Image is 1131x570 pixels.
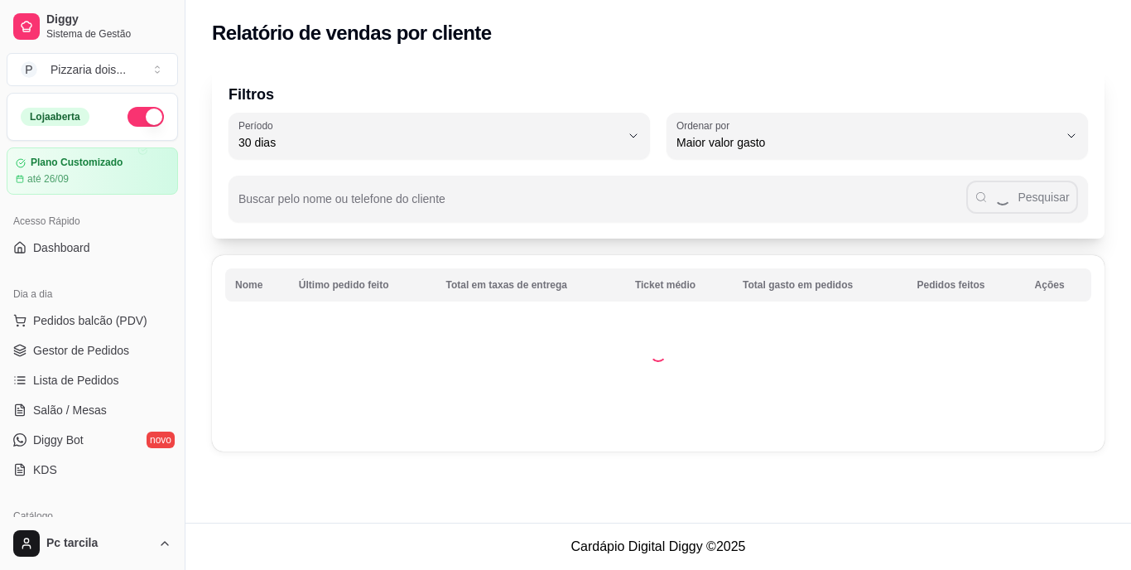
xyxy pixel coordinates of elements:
span: Pedidos balcão (PDV) [33,312,147,329]
label: Período [238,118,278,133]
span: P [21,61,37,78]
footer: Cardápio Digital Diggy © 2025 [185,523,1131,570]
button: Pc tarcila [7,524,178,563]
div: Pizzaria dois ... [51,61,126,78]
label: Ordenar por [676,118,735,133]
span: Diggy Bot [33,432,84,448]
a: Lista de Pedidos [7,367,178,394]
a: Plano Customizadoaté 26/09 [7,147,178,195]
button: Período30 dias [229,113,650,159]
a: Diggy Botnovo [7,427,178,453]
a: DiggySistema de Gestão [7,7,178,46]
p: Filtros [229,83,1088,106]
div: Acesso Rápido [7,208,178,234]
span: 30 dias [238,134,620,151]
article: Plano Customizado [31,157,123,169]
span: Lista de Pedidos [33,372,119,389]
button: Ordenar porMaior valor gasto [667,113,1088,159]
article: até 26/09 [27,172,69,186]
a: Salão / Mesas [7,397,178,423]
span: Salão / Mesas [33,402,107,418]
a: Dashboard [7,234,178,261]
h2: Relatório de vendas por cliente [212,20,492,46]
span: Maior valor gasto [676,134,1058,151]
input: Buscar pelo nome ou telefone do cliente [238,197,966,214]
div: Catálogo [7,503,178,529]
span: Gestor de Pedidos [33,342,129,359]
button: Alterar Status [128,107,164,127]
div: Loja aberta [21,108,89,126]
div: Dia a dia [7,281,178,307]
button: Pedidos balcão (PDV) [7,307,178,334]
span: Diggy [46,12,171,27]
span: Pc tarcila [46,536,152,551]
a: KDS [7,456,178,483]
span: KDS [33,461,57,478]
span: Sistema de Gestão [46,27,171,41]
button: Select a team [7,53,178,86]
div: Loading [650,345,667,362]
span: Dashboard [33,239,90,256]
a: Gestor de Pedidos [7,337,178,364]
